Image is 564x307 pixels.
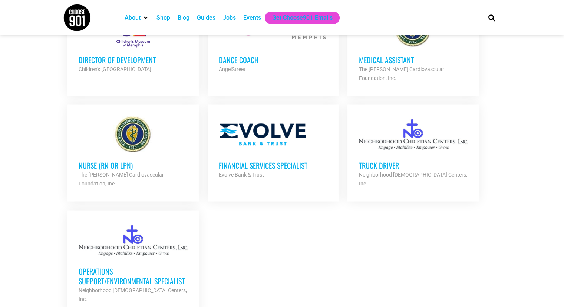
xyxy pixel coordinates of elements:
[272,13,332,22] a: Get Choose901 Emails
[359,161,468,170] h3: Truck Driver
[79,172,164,187] strong: The [PERSON_NAME] Cardiovascular Foundation, Inc.
[219,161,328,170] h3: Financial Services Specialist
[178,13,189,22] a: Blog
[79,287,187,302] strong: Neighborhood [DEMOGRAPHIC_DATA] Centers, Inc.
[67,105,199,199] a: Nurse (RN or LPN) The [PERSON_NAME] Cardiovascular Foundation, Inc.
[197,13,215,22] a: Guides
[79,55,188,65] h3: Director of Development
[485,12,498,24] div: Search
[121,12,153,24] div: About
[219,172,264,178] strong: Evolve Bank & Trust
[79,266,188,286] h3: Operations Support/Environmental Specialist
[125,13,141,22] a: About
[219,66,245,72] strong: AngelStreet
[359,172,467,187] strong: Neighborhood [DEMOGRAPHIC_DATA] Centers, Inc.
[359,55,468,65] h3: Medical Assistant
[121,12,475,24] nav: Main nav
[79,66,151,72] strong: Children's [GEOGRAPHIC_DATA]
[359,66,444,81] strong: The [PERSON_NAME] Cardiovascular Foundation, Inc.
[79,161,188,170] h3: Nurse (RN or LPN)
[347,105,479,199] a: Truck Driver Neighborhood [DEMOGRAPHIC_DATA] Centers, Inc.
[208,105,339,190] a: Financial Services Specialist Evolve Bank & Trust
[219,55,328,65] h3: Dance Coach
[223,13,236,22] a: Jobs
[156,13,170,22] a: Shop
[243,13,261,22] a: Events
